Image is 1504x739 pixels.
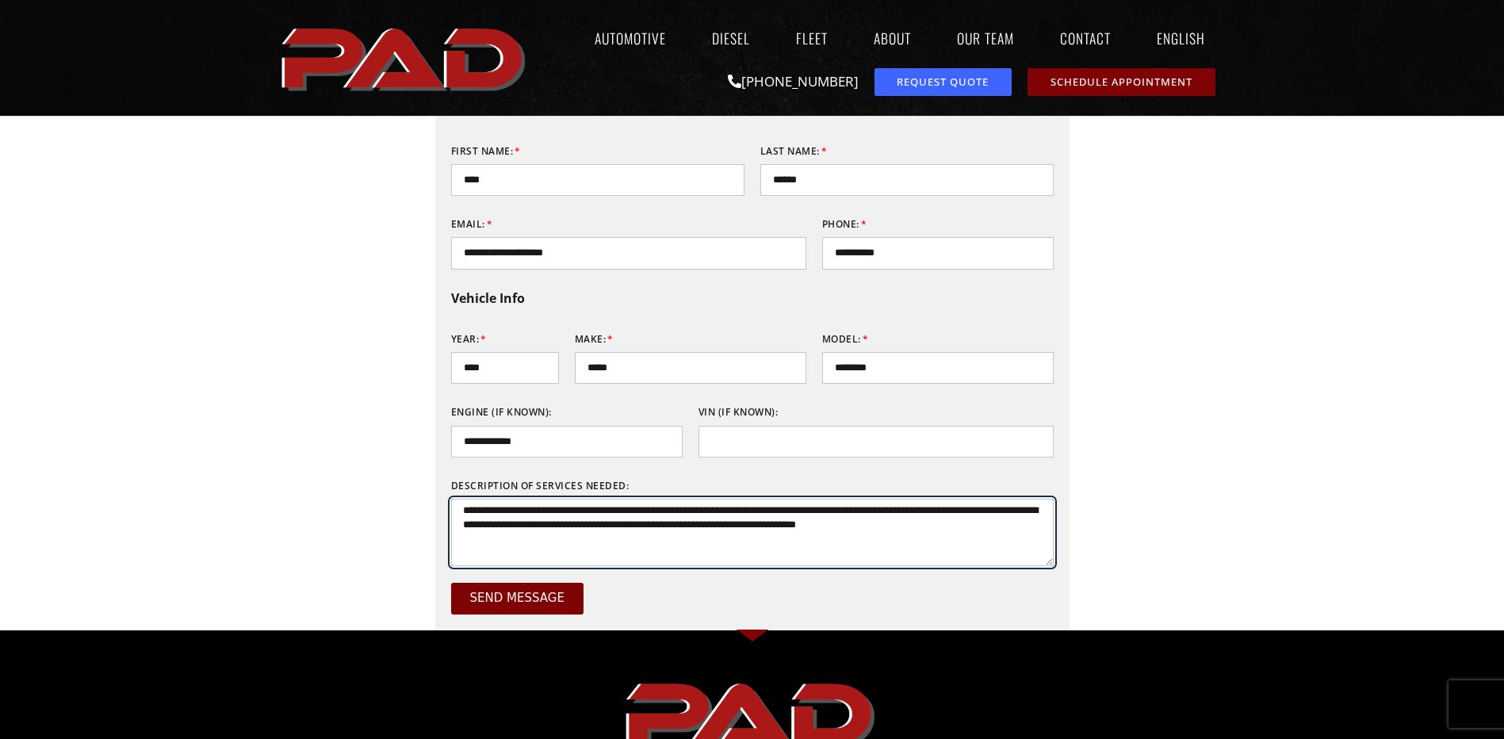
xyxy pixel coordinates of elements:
[697,20,765,56] a: Diesel
[534,20,1228,56] nav: Menu
[451,327,487,352] label: Year:
[1142,20,1228,56] a: English
[451,97,1054,630] form: Request Quote
[451,473,630,499] label: Description of services needed:
[781,20,843,56] a: Fleet
[470,592,564,604] span: Send Message
[859,20,926,56] a: About
[580,20,681,56] a: Automotive
[277,15,534,101] a: pro automotive and diesel home page
[698,400,779,425] label: VIN (if known):
[897,77,989,87] span: Request Quote
[1051,77,1192,87] span: Schedule Appointment
[451,212,493,237] label: Email:
[822,212,867,237] label: Phone:
[1028,68,1215,96] a: schedule repair or service appointment
[451,400,552,425] label: Engine (if known):
[451,583,584,615] button: Send Message
[728,72,859,90] a: [PHONE_NUMBER]
[874,68,1012,96] a: request a service or repair quote
[451,139,521,164] label: First Name:
[1045,20,1126,56] a: Contact
[451,289,525,307] b: Vehicle Info
[760,139,828,164] label: Last Name:
[942,20,1029,56] a: Our Team
[822,327,869,352] label: Model:
[575,327,614,352] label: Make:
[277,15,534,101] img: The image shows the word "PAD" in bold, red, uppercase letters with a slight shadow effect.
